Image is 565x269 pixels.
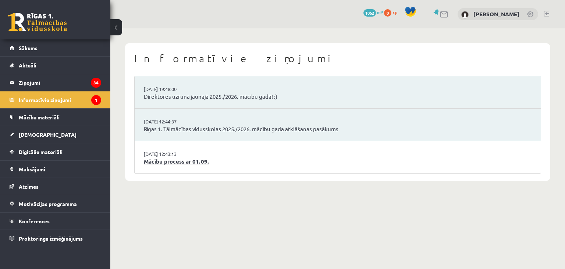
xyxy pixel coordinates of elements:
[19,200,77,207] span: Motivācijas programma
[19,183,39,190] span: Atzīmes
[91,95,101,105] i: 1
[91,78,101,88] i: 34
[19,218,50,224] span: Konferences
[10,195,101,212] a: Motivācijas programma
[8,13,67,31] a: Rīgas 1. Tālmācības vidusskola
[10,126,101,143] a: [DEMOGRAPHIC_DATA]
[10,39,101,56] a: Sākums
[10,178,101,195] a: Atzīmes
[19,45,38,51] span: Sākums
[10,213,101,230] a: Konferences
[144,85,199,93] a: [DATE] 19:48:00
[10,91,101,108] a: Informatīvie ziņojumi1
[363,9,376,17] span: 1062
[134,52,541,65] h1: Informatīvie ziņojumi
[19,91,101,108] legend: Informatīvie ziņojumi
[384,9,391,17] span: 0
[473,10,519,18] a: [PERSON_NAME]
[144,157,532,166] a: Mācību process ar 01.09.
[19,161,101,178] legend: Maksājumi
[10,57,101,74] a: Aktuāli
[19,62,36,69] span: Aktuāli
[384,9,401,15] a: 0 xp
[19,74,101,91] legend: Ziņojumi
[10,230,101,247] a: Proktoringa izmēģinājums
[10,74,101,91] a: Ziņojumi34
[19,149,63,155] span: Digitālie materiāli
[144,92,532,101] a: Direktores uzruna jaunajā 2025./2026. mācību gadā! :)
[363,9,383,15] a: 1062 mP
[461,11,469,18] img: Daniela Kozlovska
[19,235,83,242] span: Proktoringa izmēģinājums
[10,161,101,178] a: Maksājumi
[144,118,199,125] a: [DATE] 12:44:37
[19,114,60,120] span: Mācību materiāli
[10,109,101,126] a: Mācību materiāli
[377,9,383,15] span: mP
[10,143,101,160] a: Digitālie materiāli
[144,125,532,133] a: Rīgas 1. Tālmācības vidusskolas 2025./2026. mācību gada atklāšanas pasākums
[19,131,77,138] span: [DEMOGRAPHIC_DATA]
[392,9,397,15] span: xp
[144,150,199,158] a: [DATE] 12:43:13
